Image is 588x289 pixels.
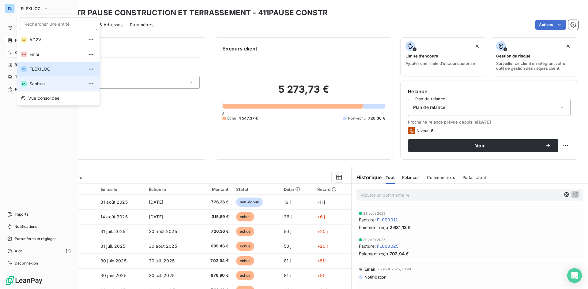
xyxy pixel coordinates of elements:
[149,258,175,263] span: 30 juil. 2025
[284,273,291,278] span: 81 j
[54,7,328,18] h3: CONSTR PAUSE CONSTRUCTION ET TERRASSEMENT - 411PAUSE CONSTR
[149,273,175,278] span: 30 juil. 2025
[149,214,163,219] span: [DATE]
[408,120,571,124] span: Prochaine relance prévue depuis le
[239,116,258,121] span: 4 547,37 €
[317,187,348,192] div: Retard
[284,199,291,205] span: 19 j
[567,268,582,283] div: Open Intercom Messenger
[100,243,125,249] span: 31 juil. 2025
[427,175,455,180] span: Commentaires
[317,214,325,219] span: +6 j
[100,187,141,192] div: Émise le
[198,187,229,192] div: Montant
[364,275,387,280] span: Notification
[390,224,411,231] span: 2 631,13 €
[363,212,386,215] span: 29 août 2025
[236,271,254,280] span: échue
[317,199,325,205] span: -11 j
[5,4,15,13] div: FL
[29,66,84,72] span: FLEXILOC
[100,199,128,205] span: 31 août 2025
[15,74,28,80] span: Tâches
[317,273,327,278] span: +51 j
[405,54,438,58] span: Limite d’encours
[317,258,327,263] span: +51 j
[222,45,257,52] h6: Encours client
[221,111,224,116] span: 0
[386,175,395,180] span: Tout
[364,267,376,272] span: Email
[198,214,229,220] span: 315,89 €
[415,143,545,148] span: Voir
[21,51,27,57] div: EM
[390,250,409,257] span: 702,94 €
[15,212,28,217] span: Imports
[28,95,59,101] span: Vue consolidée
[377,267,411,271] span: 25 août 2025, 10:49
[198,199,229,205] span: 726,36 €
[5,276,43,285] img: Logo LeanPay
[21,66,27,72] div: FL
[198,258,229,264] span: 702,94 €
[236,256,254,265] span: échue
[236,198,263,207] span: non-échue
[222,83,385,102] h2: 5 273,73 €
[21,6,41,11] span: FLEXILOC
[368,116,385,121] span: 726,36 €
[14,224,37,229] span: Notifications
[348,116,366,121] span: Non-échu
[198,243,229,249] span: 699,46 €
[236,227,254,236] span: échue
[477,120,491,124] span: [DATE]
[100,229,125,234] span: 31 juil. 2025
[408,88,571,95] h6: Relance
[359,217,376,223] span: Facture :
[284,214,292,219] span: 36 j
[29,37,84,43] span: AC2V
[535,20,566,30] button: Actions
[15,50,27,55] span: Clients
[15,261,38,266] span: Déconnexion
[29,51,84,57] span: Emoi
[80,22,123,28] span: Contacts & Adresses
[15,62,31,68] span: Relances
[149,187,191,192] div: Échue le
[377,243,398,249] span: FL000025
[402,175,420,180] span: Relances
[400,37,488,76] button: Limite d’encoursAjouter une limite d’encours autorisé
[15,38,31,43] span: Factures
[408,139,558,152] button: Voir
[284,243,292,249] span: 50 j
[284,258,291,263] span: 81 j
[284,229,292,234] span: 50 j
[21,81,27,87] div: SA
[149,199,163,205] span: [DATE]
[149,229,177,234] span: 30 août 2025
[359,224,388,231] span: Paiement reçu
[284,187,310,192] div: Délai
[227,116,236,121] span: Échu
[359,250,388,257] span: Paiement reçu
[149,243,177,249] span: 30 août 2025
[49,62,200,71] span: Propriétés Client
[100,273,126,278] span: 30 juin 2025
[100,258,126,263] span: 30 juin 2025
[496,54,530,58] span: Gestion du risque
[29,81,84,87] span: Sanirun
[15,236,56,242] span: Paramètres et réglages
[491,37,578,76] button: Gestion du risqueSurveiller ce client en intégrant votre outil de gestion des risques client.
[100,214,128,219] span: 14 août 2025
[363,238,386,242] span: 29 août 2025
[496,61,573,71] span: Surveiller ce client en intégrant votre outil de gestion des risques client.
[236,242,254,251] span: échue
[417,128,433,133] span: Niveau 6
[236,212,254,221] span: échue
[5,246,73,256] a: Aide
[317,229,328,234] span: +20 j
[198,228,229,235] span: 726,36 €
[352,174,382,181] h6: Historique
[15,248,23,254] span: Aide
[37,45,200,52] h6: Informations client
[236,187,277,192] div: Statut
